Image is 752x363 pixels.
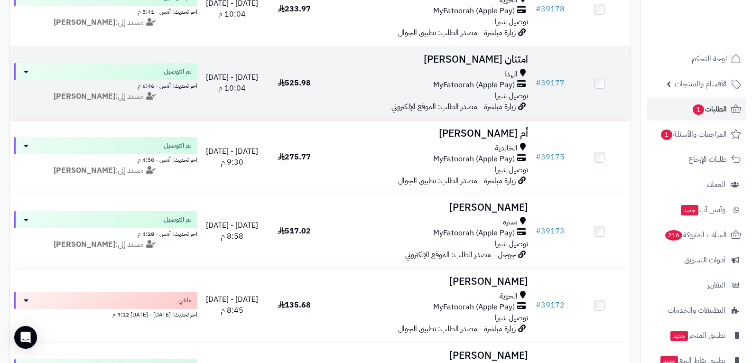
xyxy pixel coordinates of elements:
[536,225,565,237] a: #39173
[329,202,529,213] h3: [PERSON_NAME]
[398,175,516,186] span: زيارة مباشرة - مصدر الطلب: تطبيق الجوال
[647,148,746,171] a: طلبات الإرجاع
[391,101,516,112] span: زيارة مباشرة - مصدر الطلب: الموقع الإلكتروني
[661,130,672,140] span: 1
[14,228,197,238] div: اخر تحديث: أمس - 4:28 م
[647,274,746,297] a: التقارير
[14,6,197,16] div: اخر تحديث: أمس - 5:41 م
[647,249,746,271] a: أدوات التسويق
[495,16,528,28] span: توصيل شبرا
[495,312,528,324] span: توصيل شبرا
[278,225,311,237] span: 517.02
[692,102,727,116] span: الطلبات
[647,324,746,347] a: تطبيق المتجرجديد
[278,3,311,15] span: 233.97
[647,173,746,196] a: العملاء
[278,77,311,89] span: 525.98
[707,279,725,292] span: التقارير
[536,151,541,163] span: #
[707,178,725,191] span: العملاء
[329,128,529,139] h3: أم [PERSON_NAME]
[664,228,727,242] span: السلات المتروكة
[647,299,746,322] a: التطبيقات والخدمات
[329,350,529,361] h3: [PERSON_NAME]
[647,47,746,70] a: لوحة التحكم
[206,294,258,316] span: [DATE] - [DATE] 8:45 م
[164,67,192,76] span: تم التوصيل
[433,80,515,91] span: MyFatoorah (Apple Pay)
[54,165,115,176] strong: [PERSON_NAME]
[536,77,541,89] span: #
[14,80,197,90] div: اخر تحديث: أمس - 6:46 م
[536,77,565,89] a: #39177
[278,299,311,311] span: 135.68
[54,239,115,250] strong: [PERSON_NAME]
[536,299,541,311] span: #
[503,217,518,228] span: مسره
[405,249,516,261] span: جوجل - مصدر الطلب: الموقع الإلكتروني
[164,141,192,150] span: تم التوصيل
[680,203,725,216] span: وآتس آب
[536,3,565,15] a: #39178
[7,239,204,250] div: مسند إلى:
[14,326,37,349] div: Open Intercom Messenger
[687,26,743,46] img: logo-2.png
[495,164,528,176] span: توصيل شبرا
[536,299,565,311] a: #39172
[278,151,311,163] span: 275.77
[433,228,515,239] span: MyFatoorah (Apple Pay)
[693,104,704,115] span: 1
[536,151,565,163] a: #39175
[178,296,192,305] span: ملغي
[688,153,727,166] span: طلبات الإرجاع
[206,146,258,168] span: [DATE] - [DATE] 9:30 م
[675,77,727,91] span: الأقسام والمنتجات
[206,220,258,242] span: [DATE] - [DATE] 8:58 م
[670,331,688,341] span: جديد
[7,17,204,28] div: مسند إلى:
[684,253,725,267] span: أدوات التسويق
[398,323,516,335] span: زيارة مباشرة - مصدر الطلب: تطبيق الجوال
[14,154,197,164] div: اخر تحديث: أمس - 4:50 م
[500,291,518,302] span: الحوية
[164,215,192,224] span: تم التوصيل
[660,128,727,141] span: المراجعات والأسئلة
[536,3,541,15] span: #
[7,165,204,176] div: مسند إلى:
[495,238,528,250] span: توصيل شبرا
[54,91,115,102] strong: [PERSON_NAME]
[7,91,204,102] div: مسند إلى:
[495,143,518,154] span: الخالدية
[647,223,746,246] a: السلات المتروكة216
[669,329,725,342] span: تطبيق المتجر
[433,154,515,165] span: MyFatoorah (Apple Pay)
[668,304,725,317] span: التطبيقات والخدمات
[14,309,197,319] div: اخر تحديث: [DATE] - [DATE] 9:12 م
[54,17,115,28] strong: [PERSON_NAME]
[504,69,518,80] span: الهدا
[665,230,682,241] span: 216
[536,225,541,237] span: #
[329,276,529,287] h3: [PERSON_NAME]
[647,123,746,146] a: المراجعات والأسئلة1
[647,98,746,121] a: الطلبات1
[206,72,258,94] span: [DATE] - [DATE] 10:04 م
[647,198,746,221] a: وآتس آبجديد
[495,90,528,102] span: توصيل شبرا
[433,6,515,17] span: MyFatoorah (Apple Pay)
[681,205,698,215] span: جديد
[692,52,727,65] span: لوحة التحكم
[329,54,529,65] h3: امتنان [PERSON_NAME]
[433,302,515,313] span: MyFatoorah (Apple Pay)
[398,27,516,38] span: زيارة مباشرة - مصدر الطلب: تطبيق الجوال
